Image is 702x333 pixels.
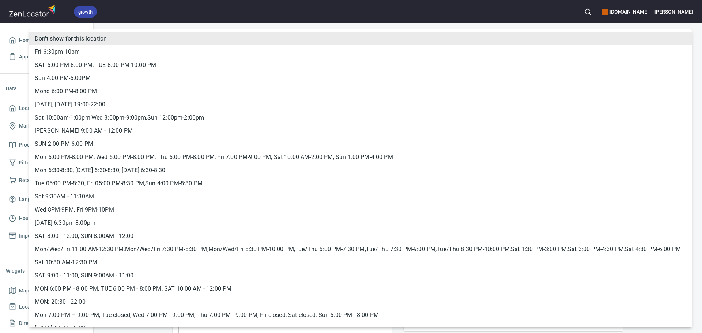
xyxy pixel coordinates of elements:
[29,309,692,322] li: Mon 7:00 PM – 9:00 PM, Tue closed, Wed 7:00 PM - 9:00 PM, Thu 7:00 PM - 9:00 PM, Fri closed, Sat ...
[29,32,692,45] li: Don't show for this location
[29,124,692,137] li: [PERSON_NAME] 9:00 AM - 12:00 PM
[29,282,692,295] li: MON 6:00 PM - 8:00 PM, TUE 6:00 PM - 8:00 PM, SAT 10:00 AM - 12:00 PM
[29,58,692,72] li: SAT 6:00 PM-8:00 PM, TUE 8:00 PM-10:00 PM
[29,85,692,98] li: Mond 6:00 PM-8:00 PM
[29,111,692,124] li: Sat 10:00am-1:00pm,Wed 8:00pm-9:00pm,Sun 12:00pm-2:00pm
[29,98,692,111] li: [DATE], [DATE] 19:00-22:00
[29,216,692,230] li: [DATE] 6:30pm-8:00pm
[29,177,692,190] li: Tue 05:00 PM-8:30, Fri 05:00 PM-8:30 PM,Sun 4:00 PM-8:30 PM
[29,256,692,269] li: Sat 10:30 AM-12:30 PM
[29,190,692,203] li: Sat 9:30AM - 11:30AM
[29,269,692,282] li: SAT 9:00 - 11:00, SUN 9:00AM - 11:00
[29,137,692,151] li: SUN 2:00 PM-6:00 PM
[29,164,692,177] li: Mon 6:30-8:30, [DATE] 6:30-8:30, [DATE] 6:30-8:30
[29,203,692,216] li: Wed 8PM-9PM, Fri 9PM-10PM
[29,45,692,58] li: Fri 6:30pm-10pm
[29,72,692,85] li: Sun 4:00 PM-6:00PM
[29,295,692,309] li: MON: 20:30 - 22:00
[29,243,692,256] li: Mon/Wed/Fri 11:00 AM-12:30 PM,Mon/Wed/Fri 7:30 PM-8:30 PM,Mon/Wed/Fri 8:30 PM-10:00 PM,Tue/Thu 6:...
[29,151,692,164] li: Mon 6:00 PM-8:00 PM, Wed 6:00 PM-8:00 PM, Thu 6:00 PM-8:00 PM, Fri 7:00 PM-9:00 PM, Sat 10:00 AM-...
[29,230,692,243] li: SAT 8:00 - 12:00, SUN 8:00AM - 12:00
